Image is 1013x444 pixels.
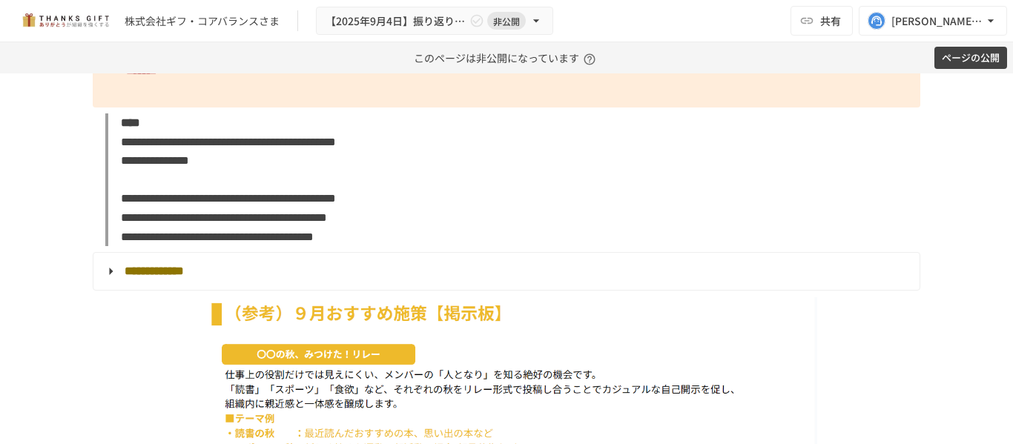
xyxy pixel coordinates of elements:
[859,6,1007,36] button: [PERSON_NAME][EMAIL_ADDRESS][DOMAIN_NAME]
[316,7,553,36] button: 【2025年9月4日】振り返りミーティング非公開
[18,9,113,33] img: mMP1OxWUAhQbsRWCurg7vIHe5HqDpP7qZo7fRoNLXQh
[891,12,983,30] div: [PERSON_NAME][EMAIL_ADDRESS][DOMAIN_NAME]
[125,13,280,29] div: 株式会社ギフ・コアバランスさま
[934,47,1007,70] button: ページの公開
[326,12,466,30] span: 【2025年9月4日】振り返りミーティング
[791,6,853,36] button: 共有
[487,13,526,29] span: 非公開
[820,13,841,29] span: 共有
[414,42,600,73] p: このページは非公開になっています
